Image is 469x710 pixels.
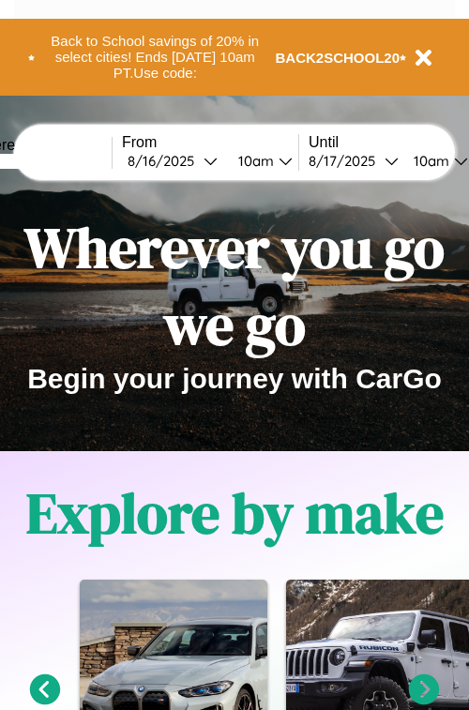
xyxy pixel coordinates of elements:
label: From [122,134,298,151]
div: 8 / 17 / 2025 [309,152,385,170]
div: 10am [229,152,279,170]
h1: Explore by make [26,475,444,551]
button: 10am [223,151,298,171]
button: 8/16/2025 [122,151,223,171]
button: Back to School savings of 20% in select cities! Ends [DATE] 10am PT.Use code: [35,28,276,86]
div: 10am [404,152,454,170]
b: BACK2SCHOOL20 [276,50,401,66]
div: 8 / 16 / 2025 [128,152,204,170]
